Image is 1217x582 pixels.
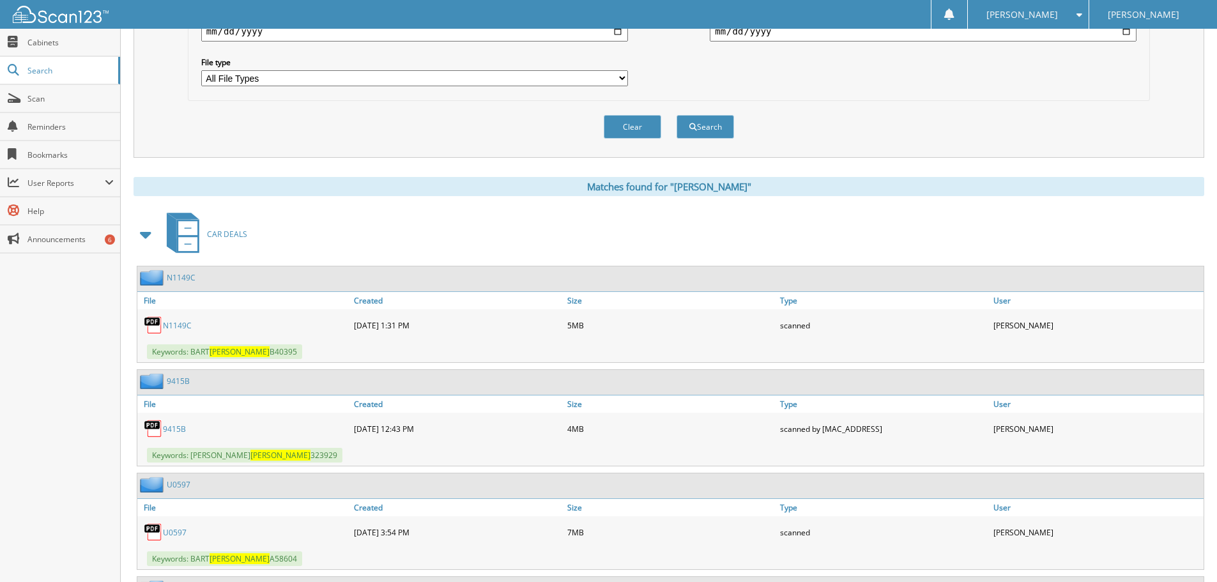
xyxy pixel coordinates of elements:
div: scanned [777,312,990,338]
span: Cabinets [27,37,114,48]
img: PDF.png [144,316,163,335]
a: Type [777,395,990,413]
div: [DATE] 3:54 PM [351,519,564,545]
label: File type [201,57,628,68]
span: Search [27,65,112,76]
a: N1149C [167,272,195,283]
div: 7MB [564,519,777,545]
a: Size [564,499,777,516]
span: [PERSON_NAME] [210,553,270,564]
div: Matches found for "[PERSON_NAME]" [134,177,1204,196]
div: [PERSON_NAME] [990,519,1204,545]
div: 5MB [564,312,777,338]
a: U0597 [163,527,187,538]
a: 9415B [163,424,186,434]
div: 4MB [564,416,777,441]
a: File [137,395,351,413]
a: Type [777,292,990,309]
span: [PERSON_NAME] [1108,11,1179,19]
a: File [137,292,351,309]
span: User Reports [27,178,105,188]
span: Scan [27,93,114,104]
span: Bookmarks [27,149,114,160]
span: [PERSON_NAME] [210,346,270,357]
img: folder2.png [140,373,167,389]
a: User [990,499,1204,516]
a: Created [351,499,564,516]
span: CAR DEALS [207,229,247,240]
a: Created [351,395,564,413]
button: Clear [604,115,661,139]
span: Announcements [27,234,114,245]
img: PDF.png [144,419,163,438]
a: Created [351,292,564,309]
div: [DATE] 1:31 PM [351,312,564,338]
span: Keywords: BART A58604 [147,551,302,566]
a: User [990,292,1204,309]
a: Type [777,499,990,516]
div: scanned by [MAC_ADDRESS] [777,416,990,441]
button: Search [677,115,734,139]
div: [PERSON_NAME] [990,416,1204,441]
a: Size [564,395,777,413]
a: File [137,499,351,516]
img: folder2.png [140,270,167,286]
input: start [201,21,628,42]
img: folder2.png [140,477,167,493]
div: [PERSON_NAME] [990,312,1204,338]
span: [PERSON_NAME] [250,450,310,461]
img: PDF.png [144,523,163,542]
a: Size [564,292,777,309]
a: CAR DEALS [159,209,247,259]
span: Keywords: [PERSON_NAME] 323929 [147,448,342,463]
div: [DATE] 12:43 PM [351,416,564,441]
a: 9415B [167,376,190,387]
img: scan123-logo-white.svg [13,6,109,23]
div: 6 [105,234,115,245]
span: Keywords: BART B40395 [147,344,302,359]
a: N1149C [163,320,192,331]
span: Help [27,206,114,217]
span: [PERSON_NAME] [986,11,1058,19]
iframe: Chat Widget [1153,521,1217,582]
a: U0597 [167,479,190,490]
a: User [990,395,1204,413]
span: Reminders [27,121,114,132]
div: scanned [777,519,990,545]
input: end [710,21,1137,42]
